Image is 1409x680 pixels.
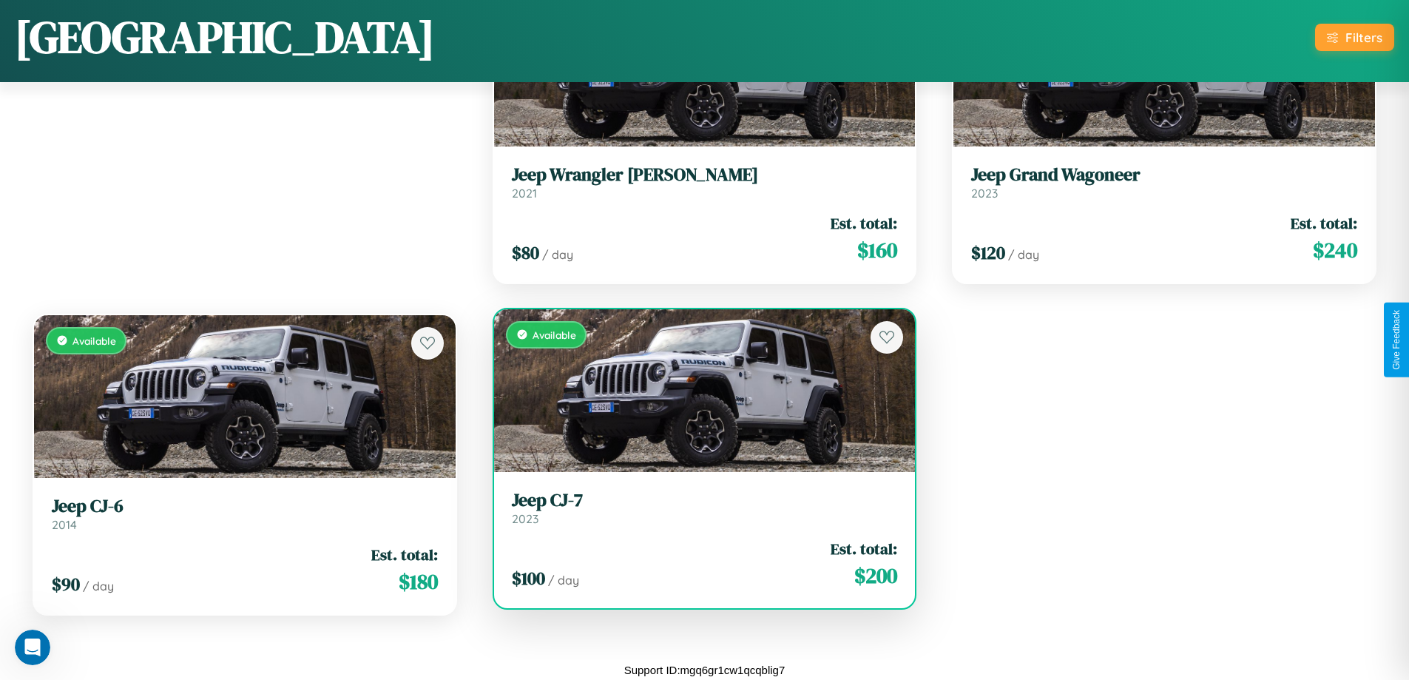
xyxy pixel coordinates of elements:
[971,164,1357,201] a: Jeep Grand Wagoneer2023
[52,517,77,532] span: 2014
[15,630,50,665] iframe: Intercom live chat
[399,567,438,596] span: $ 180
[971,240,1005,265] span: $ 120
[512,186,537,201] span: 2021
[52,572,80,596] span: $ 90
[512,240,539,265] span: $ 80
[15,7,435,67] h1: [GEOGRAPHIC_DATA]
[831,538,897,559] span: Est. total:
[1345,30,1382,45] div: Filters
[83,579,114,593] span: / day
[1291,212,1357,234] span: Est. total:
[512,164,898,201] a: Jeep Wrangler [PERSON_NAME]2021
[72,334,116,347] span: Available
[1008,247,1039,262] span: / day
[548,573,579,588] span: / day
[371,544,438,565] span: Est. total:
[52,496,438,517] h3: Jeep CJ-6
[971,186,998,201] span: 2023
[542,247,573,262] span: / day
[1313,235,1357,265] span: $ 240
[857,235,897,265] span: $ 160
[971,164,1357,186] h3: Jeep Grand Wagoneer
[512,490,898,511] h3: Jeep CJ-7
[533,329,576,341] span: Available
[1315,24,1394,51] button: Filters
[854,561,897,590] span: $ 200
[1391,310,1402,370] div: Give Feedback
[512,164,898,186] h3: Jeep Wrangler [PERSON_NAME]
[831,212,897,234] span: Est. total:
[512,511,538,526] span: 2023
[624,660,785,680] p: Support ID: mgq6gr1cw1qcqblig7
[512,566,545,590] span: $ 100
[52,496,438,532] a: Jeep CJ-62014
[512,490,898,526] a: Jeep CJ-72023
